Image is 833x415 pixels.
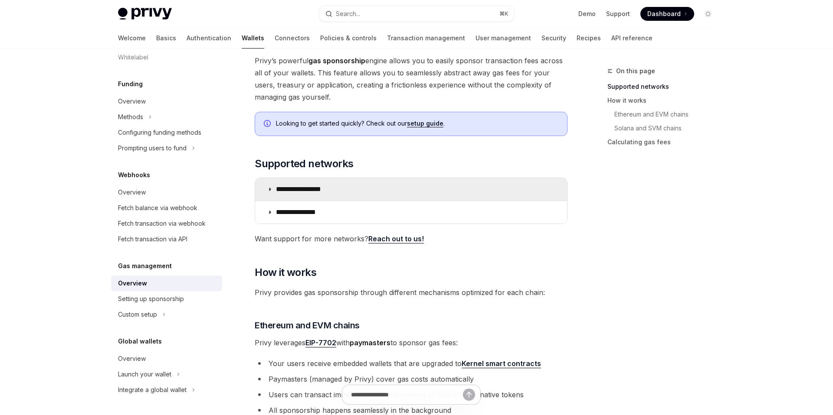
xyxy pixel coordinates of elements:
[118,278,147,289] div: Overview
[118,143,187,153] div: Prompting users to fund
[305,338,336,347] a: EIP-7702
[118,385,187,395] div: Integrate a global wallet
[118,112,143,122] div: Methods
[476,28,531,49] a: User management
[187,28,231,49] a: Authentication
[111,200,222,216] a: Fetch balance via webhook
[577,28,601,49] a: Recipes
[118,127,201,138] div: Configuring funding methods
[118,294,184,304] div: Setting up sponsorship
[368,234,424,243] a: Reach out to us!
[607,135,722,149] a: Calculating gas fees
[407,120,443,127] a: setup guide
[118,8,172,20] img: light logo
[118,369,171,379] div: Launch your wallet
[701,7,715,21] button: Toggle dark mode
[350,338,390,347] strong: paymasters
[255,373,567,385] li: Paymasters (managed by Privy) cover gas costs automatically
[111,351,222,366] a: Overview
[319,6,514,22] button: Open search
[255,357,567,370] li: Your users receive embedded wallets that are upgraded to
[616,66,655,76] span: On this page
[499,10,508,17] span: ⌘ K
[118,203,197,213] div: Fetch balance via webhook
[118,28,146,49] a: Welcome
[118,261,172,271] h5: Gas management
[118,218,206,229] div: Fetch transaction via webhook
[264,120,272,129] svg: Info
[156,28,176,49] a: Basics
[255,337,567,349] span: Privy leverages with to sponsor gas fees:
[111,216,222,231] a: Fetch transaction via webhook
[255,319,360,331] span: Ethereum and EVM chains
[111,291,222,307] a: Setting up sponsorship
[118,336,162,347] h5: Global wallets
[387,28,465,49] a: Transaction management
[607,121,722,135] a: Solana and SVM chains
[242,28,264,49] a: Wallets
[118,79,143,89] h5: Funding
[118,96,146,107] div: Overview
[276,119,558,128] span: Looking to get started quickly? Check out our .
[118,353,146,364] div: Overview
[111,185,222,200] a: Overview
[111,94,222,109] a: Overview
[308,56,365,65] strong: gas sponsorship
[255,55,567,103] span: Privy’s powerful engine allows you to easily sponsor transaction fees across all of your wallets....
[111,109,222,125] button: Toggle Methods section
[111,125,222,140] a: Configuring funding methods
[111,366,222,382] button: Toggle Launch your wallet section
[111,140,222,156] button: Toggle Prompting users to fund section
[255,266,316,279] span: How it works
[255,157,353,171] span: Supported networks
[611,28,653,49] a: API reference
[647,10,681,18] span: Dashboard
[118,309,157,320] div: Custom setup
[607,80,722,94] a: Supported networks
[463,389,475,401] button: Send message
[607,107,722,121] a: Ethereum and EVM chains
[255,286,567,298] span: Privy provides gas sponsorship through different mechanisms optimized for each chain:
[111,307,222,322] button: Toggle Custom setup section
[275,28,310,49] a: Connectors
[255,233,567,245] span: Want support for more networks?
[607,94,722,107] a: How it works
[640,7,694,21] a: Dashboard
[462,359,541,368] a: Kernel smart contracts
[351,385,463,404] input: Ask a question...
[118,170,150,180] h5: Webhooks
[111,382,222,398] button: Toggle Integrate a global wallet section
[578,10,596,18] a: Demo
[606,10,630,18] a: Support
[111,231,222,247] a: Fetch transaction via API
[118,187,146,198] div: Overview
[118,234,187,244] div: Fetch transaction via API
[111,276,222,291] a: Overview
[541,28,566,49] a: Security
[320,28,377,49] a: Policies & controls
[336,9,360,19] div: Search...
